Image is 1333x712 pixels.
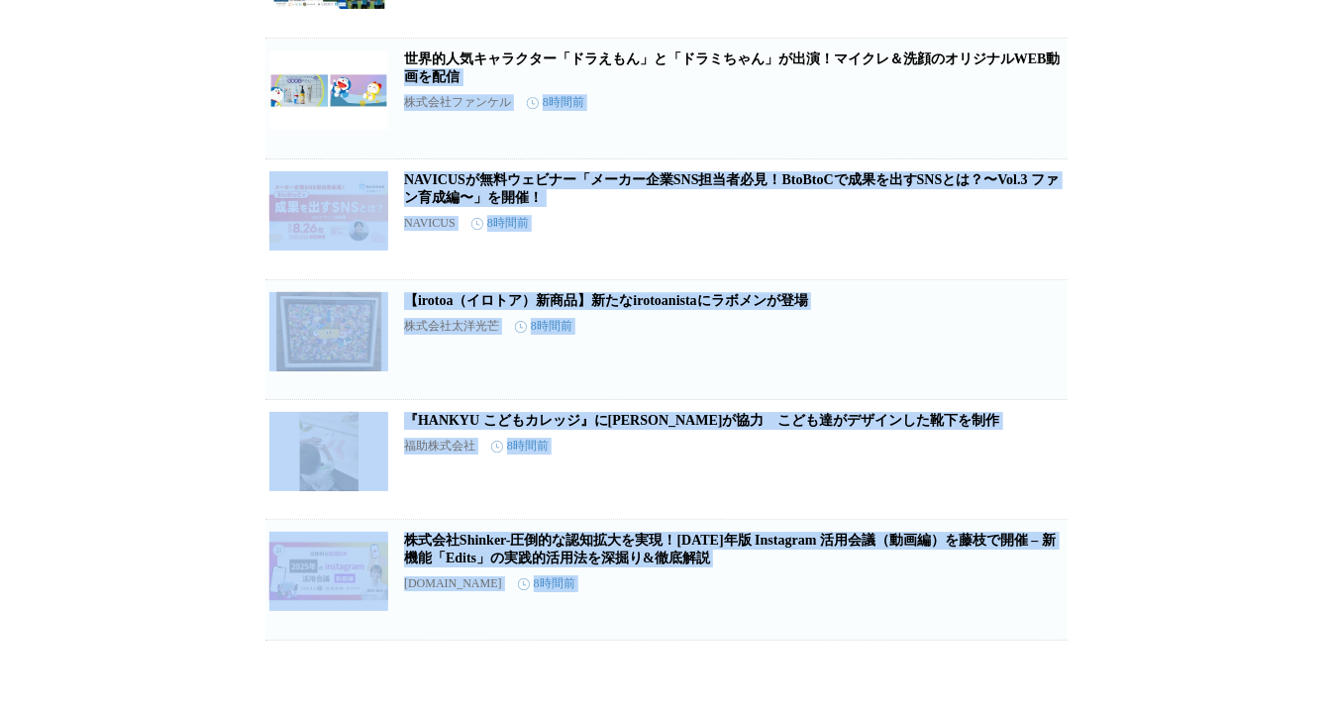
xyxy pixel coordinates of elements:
a: 世界的人気キャラクター「ドラえもん」と「ドラミちゃん」が出演！マイクレ＆洗顔のオリジナルWEB動画を配信 [404,51,1061,84]
a: 株式会社Shinker-圧倒的な認知拡大を実現！[DATE]年版 Instagram 活用会議（動画編）を藤枝で開催 – 新機能「Edits」の実践的活用法を深掘り&徹底解説 [404,533,1056,565]
img: 【irotoa（イロトア）新商品】新たなirotoanistaにラボメンが登場 [269,292,388,371]
time: 8時間前 [527,94,584,111]
p: [DOMAIN_NAME] [404,576,502,591]
time: 8時間前 [471,215,529,232]
time: 8時間前 [491,438,549,455]
time: 8時間前 [518,575,575,592]
a: NAVICUSが無料ウェビナー「メーカー企業SNS担当者必見！BtoBtoCで成果を出すSNSとは？〜Vol.3 ファン育成編〜」を開催！ [404,172,1059,205]
p: 福助株式会社 [404,438,475,455]
img: 『HANKYU こどもカレッジ』に福助が協力 こども達がデザインした靴下を制作 [269,412,388,491]
img: 世界的人気キャラクター「ドラえもん」と「ドラミちゃん」が出演！マイクレ＆洗顔のオリジナルWEB動画を配信 [269,51,388,130]
a: 【irotoa（イロトア）新商品】新たなirotoanistaにラボメンが登場 [404,293,808,308]
p: 株式会社ファンケル [404,94,511,111]
p: 株式会社太洋光芒 [404,318,499,335]
a: 『HANKYU こどもカレッジ』に[PERSON_NAME]が協力 こども達がデザインした靴下を制作 [404,413,1000,428]
img: 株式会社Shinker-圧倒的な認知拡大を実現！2025年版 Instagram 活用会議（動画編）を藤枝で開催 – 新機能「Edits」の実践的活用法を深掘り&徹底解説 [269,532,388,611]
time: 8時間前 [515,318,572,335]
img: NAVICUSが無料ウェビナー「メーカー企業SNS担当者必見！BtoBtoCで成果を出すSNSとは？〜Vol.3 ファン育成編〜」を開催！ [269,171,388,251]
p: NAVICUS [404,216,456,231]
